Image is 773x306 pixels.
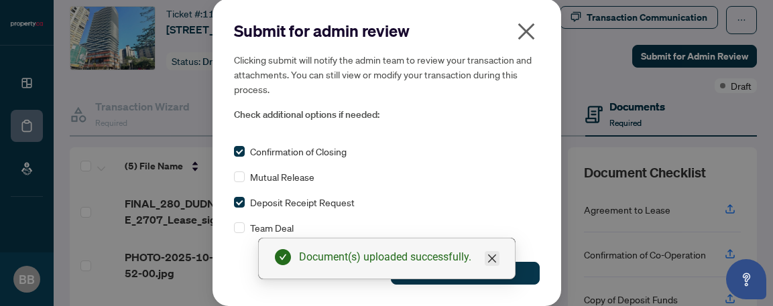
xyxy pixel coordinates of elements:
[299,249,499,265] div: Document(s) uploaded successfully.
[250,144,347,159] span: Confirmation of Closing
[234,107,540,123] span: Check additional options if needed:
[250,169,314,184] span: Mutual Release
[234,52,540,96] h5: Clicking submit will notify the admin team to review your transaction and attachments. You can st...
[516,21,537,42] span: close
[485,251,499,266] a: Close
[234,262,383,285] button: Cancel
[250,195,355,210] span: Deposit Receipt Request
[275,249,291,265] span: check-circle
[487,253,497,264] span: close
[726,259,766,299] button: Open asap
[250,220,294,235] span: Team Deal
[234,20,540,42] h2: Submit for admin review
